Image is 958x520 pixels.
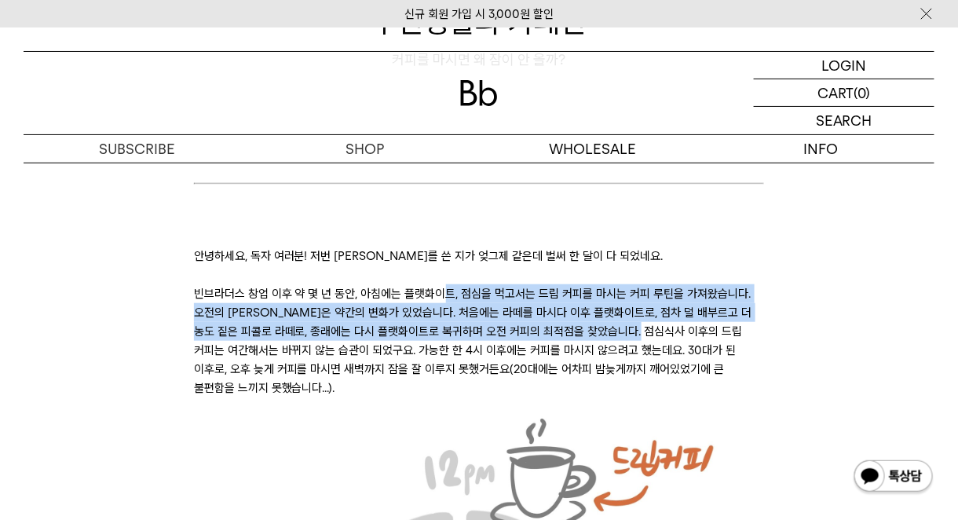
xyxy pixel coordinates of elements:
[404,7,554,21] a: 신규 회원 가입 시 3,000원 할인
[854,79,871,106] p: (0)
[754,79,934,107] a: CART (0)
[817,79,854,106] p: CART
[822,52,867,79] p: LOGIN
[853,459,934,496] img: 카카오톡 채널 1:1 채팅 버튼
[479,135,707,163] p: WHOLESALE
[194,284,765,397] p: 빈브라더스 창업 이후 약 몇 년 동안, 아침에는 플랫화이트, 점심을 먹고서는 드립 커피를 마시는 커피 루틴을 가져왔습니다. 오전의 [PERSON_NAME]은 약간의 변화가 있...
[816,107,872,134] p: SEARCH
[251,135,479,163] a: SHOP
[460,80,498,106] img: 로고
[754,52,934,79] a: LOGIN
[24,135,251,163] a: SUBSCRIBE
[194,247,765,265] p: 안녕하세요, 독자 여러분! 저번 [PERSON_NAME]를 쓴 지가 엊그제 같은데 벌써 한 달이 다 되었네요.
[707,135,934,163] p: INFO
